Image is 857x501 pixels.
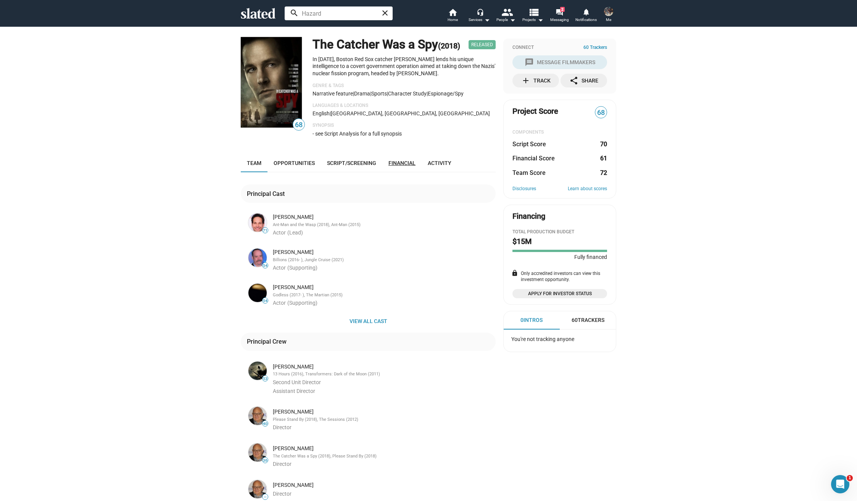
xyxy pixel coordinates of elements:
[388,91,427,97] span: character study
[561,74,607,87] button: Share
[247,190,288,198] div: Principal Cast
[248,362,267,380] img: Ken Bates
[520,317,543,324] div: 0 Intros
[439,8,466,24] a: Home
[595,108,607,118] span: 68
[273,265,286,271] span: Actor
[263,263,268,268] span: 54
[847,475,853,481] span: 1
[448,8,457,17] mat-icon: home
[428,160,451,166] span: Activity
[512,271,607,283] div: Only accredited investors can view this investment opportunity.
[536,15,545,24] mat-icon: arrow_drop_down
[313,83,496,89] p: Genre & Tags
[569,74,598,87] div: Share
[505,330,614,349] div: You're not tracking anyone
[241,314,496,328] button: View all cast
[273,213,494,221] div: [PERSON_NAME]
[293,120,304,130] span: 68
[247,160,261,166] span: Team
[241,154,267,172] a: Team
[512,289,607,298] a: Apply for Investor Status
[267,154,321,172] a: Opportunities
[512,45,607,51] div: Connect
[831,475,849,493] iframe: Intercom live chat
[600,169,607,177] dd: 72
[525,55,595,69] div: Message Filmmakers
[313,56,496,77] p: In [DATE], Boston Red Sox catcher [PERSON_NAME] lends his unique intelligence to a covert governm...
[248,284,267,302] img: Jeff Daniels
[511,270,518,276] mat-icon: lock
[273,417,494,423] div: Please Stand By (2018), The Sessions (2012)
[248,213,267,232] img: Paul Rudd
[273,222,494,228] div: Ant-Man and the Wasp (2018), Ant-Man (2015)
[512,229,607,235] div: Total Production budget
[248,480,267,498] img: Ben Lewin
[371,91,387,97] span: Sports
[600,154,607,162] dd: 61
[241,37,302,128] img: The Catcher Was a Spy
[273,300,286,306] span: Actor
[382,154,422,172] a: Financial
[477,8,483,15] mat-icon: headset_mic
[571,254,607,261] span: Fully financed
[248,443,267,462] img: Ben Lewin
[521,76,530,85] mat-icon: add
[313,91,353,97] span: Narrative feature
[273,363,494,370] div: [PERSON_NAME]
[263,422,268,426] span: 40
[496,15,515,24] div: People
[263,495,268,499] span: —
[273,257,494,263] div: Billions (2016- ), Jungle Cruise (2021)
[583,45,607,51] span: 60 Trackers
[263,228,268,233] span: 71
[522,15,543,24] span: Projects
[313,110,330,116] span: English
[273,229,286,236] span: Actor
[546,8,573,24] a: 2Messaging
[512,154,555,162] dt: Financial Score
[466,8,493,24] button: Services
[273,424,292,430] span: Director
[600,140,607,148] dd: 70
[273,388,315,394] span: Assistant Director
[521,74,551,87] div: Track
[263,377,268,381] span: 53
[370,91,371,97] span: |
[273,293,494,298] div: Godless (2017- ), The Martian (2015)
[512,106,558,116] span: Project Score
[287,265,317,271] span: (Supporting)
[582,8,590,15] mat-icon: notifications
[273,454,494,459] div: The Catcher Was a Spy (2018), Please Stand By (2018)
[469,40,496,49] span: Released
[550,15,569,24] span: Messaging
[248,249,267,267] img: Paul Giamatti
[512,55,607,69] button: Message Filmmakers
[422,154,457,172] a: Activity
[501,6,512,18] mat-icon: people
[287,229,303,236] span: (Lead)
[560,7,565,12] span: 2
[248,407,267,425] img: Ben Lewin
[330,110,331,116] span: |
[517,290,602,297] span: Apply for Investor Status
[512,236,532,247] h2: $15M
[528,6,539,18] mat-icon: view_list
[274,160,315,166] span: Opportunities
[273,482,494,489] div: [PERSON_NAME]
[512,169,546,177] dt: Team Score
[575,15,597,24] span: Notifications
[388,160,416,166] span: Financial
[604,7,613,16] img: Tim Viola
[247,314,490,328] span: View all cast
[273,408,494,415] div: [PERSON_NAME]
[482,15,491,24] mat-icon: arrow_drop_down
[273,372,494,377] div: 13 Hours (2016), Transformers: Dark of the Moon (2011)
[263,458,268,463] span: 36
[313,123,496,129] p: Synopsis
[327,160,376,166] span: Script/Screening
[353,91,354,97] span: |
[313,103,496,109] p: Languages & Locations
[387,91,388,97] span: |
